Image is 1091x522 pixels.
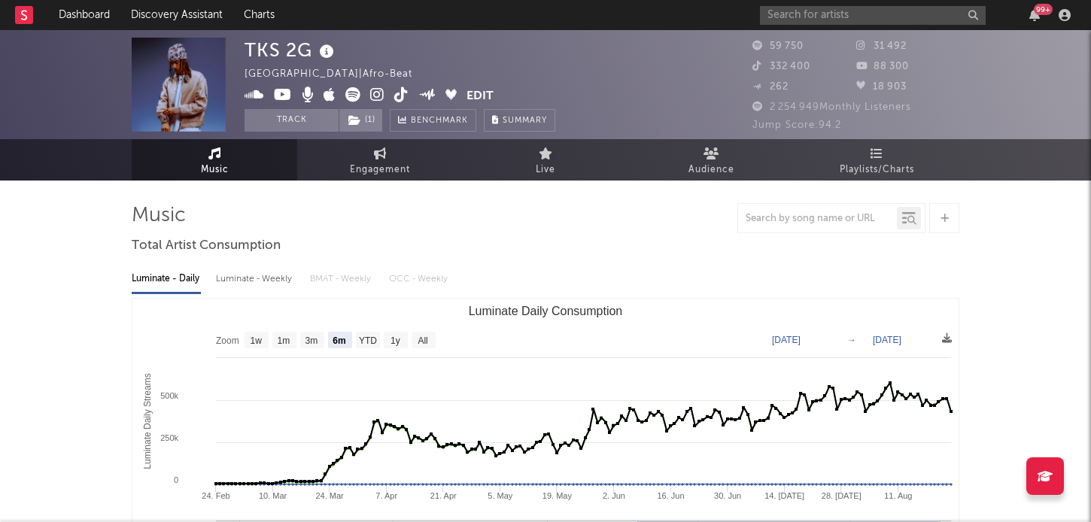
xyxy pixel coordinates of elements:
span: Audience [688,161,734,179]
text: Luminate Daily Consumption [469,305,623,317]
text: 7. Apr [375,491,397,500]
text: 2. Jun [603,491,625,500]
text: 16. Jun [658,491,685,500]
span: 262 [752,82,789,92]
span: Jump Score: 94.2 [752,120,841,130]
div: Luminate - Daily [132,266,201,292]
text: 14. [DATE] [764,491,804,500]
a: Playlists/Charts [794,139,959,181]
text: YTD [359,335,377,346]
span: Engagement [350,161,410,179]
span: 88 300 [856,62,909,71]
text: 3m [305,335,318,346]
a: Audience [628,139,794,181]
div: [GEOGRAPHIC_DATA] | Afro-Beat [245,65,430,83]
span: 2 254 949 Monthly Listeners [752,102,911,112]
text: 19. May [542,491,573,500]
span: Summary [503,117,547,125]
text: 21. Apr [430,491,457,500]
button: 99+ [1029,9,1040,21]
a: Live [463,139,628,181]
text: 30. Jun [714,491,741,500]
a: Benchmark [390,109,476,132]
text: 6m [333,335,345,346]
button: Track [245,109,339,132]
text: 1m [278,335,290,346]
span: Total Artist Consumption [132,237,281,255]
text: 11. Aug [884,491,912,500]
input: Search for artists [760,6,986,25]
button: (1) [339,109,382,132]
text: All [418,335,427,346]
span: 332 400 [752,62,810,71]
span: Playlists/Charts [840,161,914,179]
input: Search by song name or URL [738,213,897,225]
button: Edit [466,87,494,106]
text: 1y [391,335,400,346]
text: 0 [174,475,178,484]
button: Summary [484,109,555,132]
text: [DATE] [873,335,901,345]
text: Zoom [216,335,239,346]
span: ( 1 ) [339,109,383,132]
span: Music [201,161,229,179]
text: 10. Mar [259,491,287,500]
div: Luminate - Weekly [216,266,295,292]
text: [DATE] [772,335,801,345]
text: 500k [160,391,178,400]
span: 59 750 [752,41,804,51]
div: 99 + [1034,4,1053,15]
a: Music [132,139,297,181]
span: Live [536,161,555,179]
text: 1w [251,335,263,346]
text: 24. Mar [315,491,344,500]
text: 24. Feb [202,491,229,500]
text: 250k [160,433,178,442]
text: 28. [DATE] [822,491,862,500]
div: TKS 2G [245,38,338,62]
span: Benchmark [411,112,468,130]
text: → [847,335,856,345]
span: 18 903 [856,82,907,92]
text: 5. May [488,491,513,500]
a: Engagement [297,139,463,181]
text: Luminate Daily Streams [142,373,153,469]
span: 31 492 [856,41,907,51]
